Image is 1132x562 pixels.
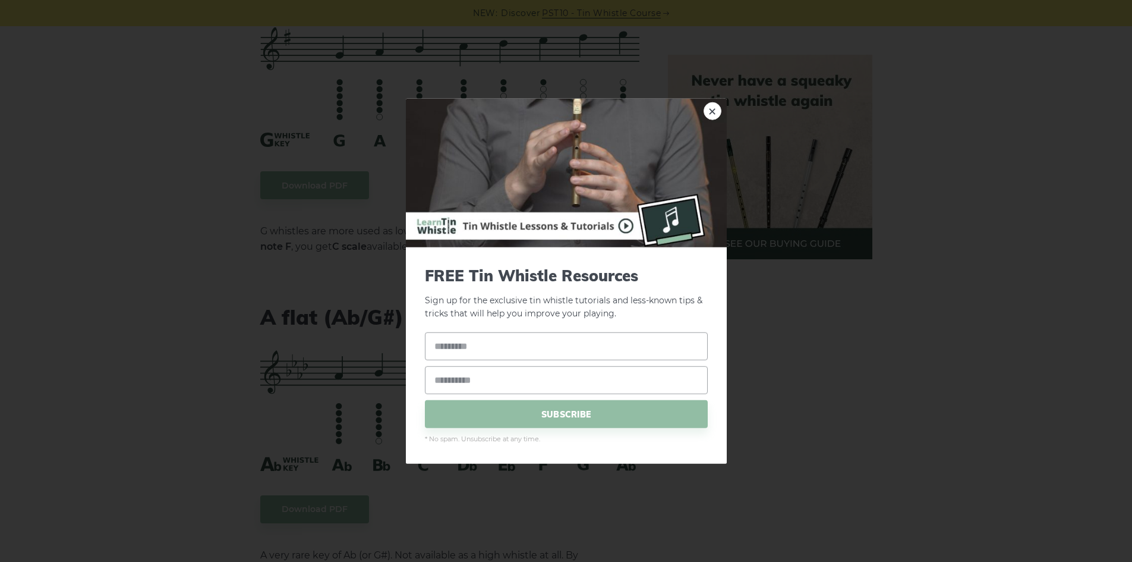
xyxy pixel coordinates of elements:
[704,102,721,120] a: ×
[425,434,708,445] span: * No spam. Unsubscribe at any time.
[406,98,727,247] img: Tin Whistle Buying Guide Preview
[425,400,708,428] span: SUBSCRIBE
[425,266,708,321] p: Sign up for the exclusive tin whistle tutorials and less-known tips & tricks that will help you i...
[425,266,708,284] span: FREE Tin Whistle Resources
